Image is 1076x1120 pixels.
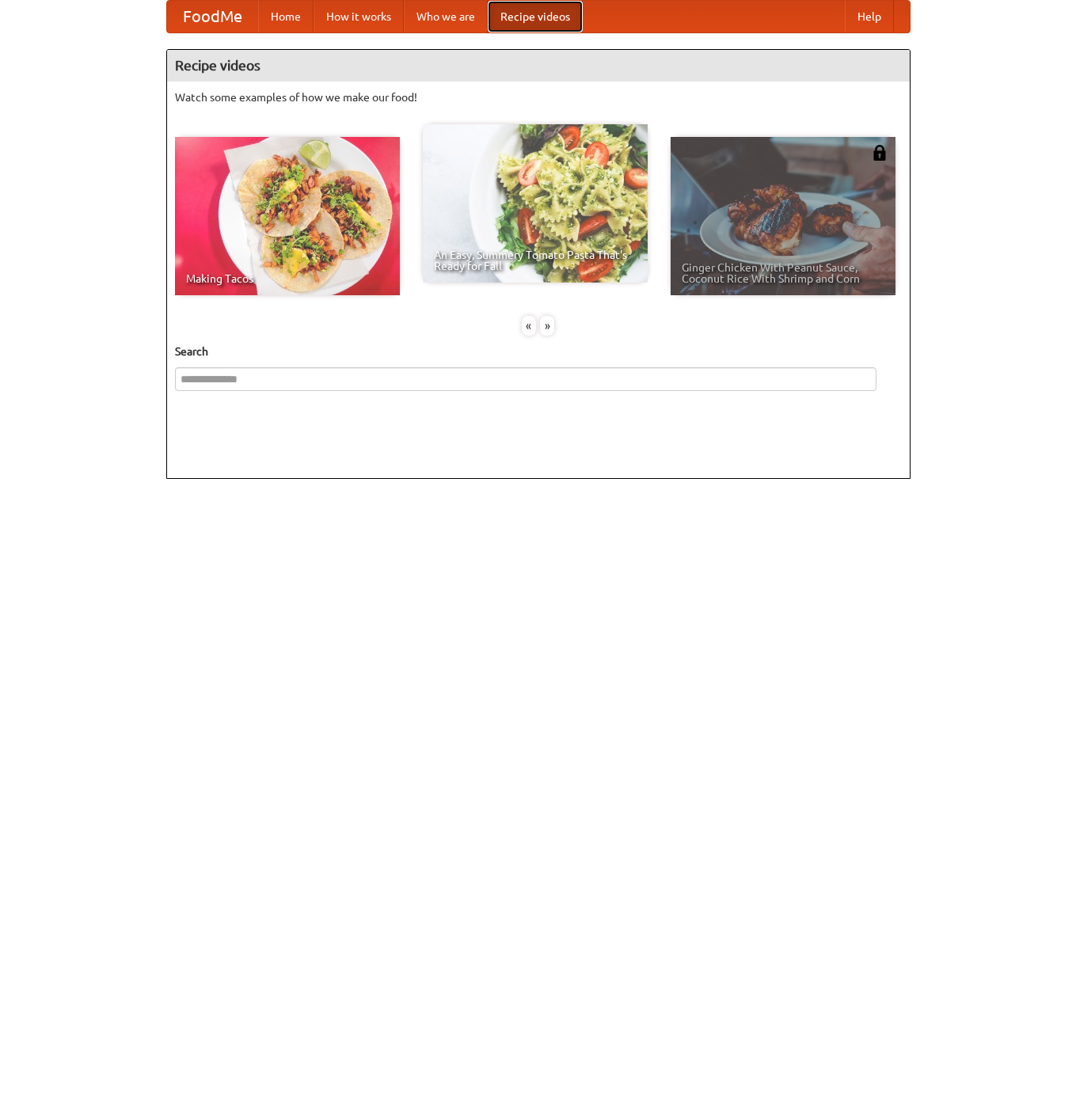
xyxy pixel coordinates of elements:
a: Home [258,1,314,32]
img: 483408.png [872,145,888,161]
span: An Easy, Summery Tomato Pasta That's Ready for Fall [434,249,637,271]
p: Watch some examples of how we make our food! [175,89,902,105]
a: How it works [314,1,404,32]
a: Help [845,1,894,32]
a: An Easy, Summery Tomato Pasta That's Ready for Fall [423,124,648,283]
h4: Recipe videos [167,50,910,82]
h5: Search [175,344,902,359]
span: Making Tacos [186,273,389,284]
div: » [540,316,554,336]
a: Who we are [404,1,488,32]
div: « [522,316,536,336]
a: Making Tacos [175,137,400,295]
a: Recipe videos [488,1,583,32]
a: FoodMe [167,1,258,32]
